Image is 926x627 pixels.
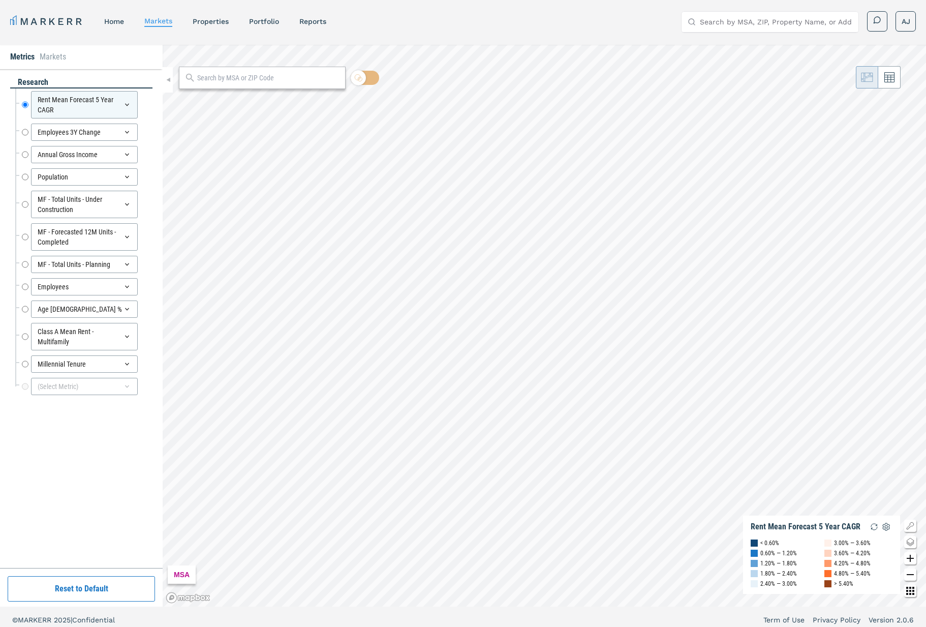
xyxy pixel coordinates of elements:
div: 1.20% — 1.80% [760,558,797,569]
button: Show/Hide Legend Map Button [904,520,916,532]
button: Reset to Default [8,576,155,602]
div: Rent Mean Forecast 5 Year CAGR [31,91,138,118]
button: AJ [896,11,916,32]
div: 3.60% — 4.20% [834,548,871,558]
div: 0.60% — 1.20% [760,548,797,558]
span: © [12,616,18,624]
canvas: Map [163,45,926,607]
button: Other options map button [904,585,916,597]
a: home [104,17,124,25]
div: Employees 3Y Change [31,124,138,141]
div: 1.80% — 2.40% [760,569,797,579]
a: Term of Use [763,615,805,625]
a: Mapbox logo [166,592,210,604]
div: (Select Metric) [31,378,138,395]
span: AJ [902,16,910,26]
div: Annual Gross Income [31,146,138,163]
button: Zoom in map button [904,552,916,564]
input: Search by MSA or ZIP Code [197,73,340,83]
div: Millennial Tenure [31,355,138,373]
div: MSA [168,565,196,584]
div: Employees [31,278,138,295]
span: MARKERR [18,616,54,624]
div: > 5.40% [834,579,853,589]
a: Version 2.0.6 [869,615,914,625]
div: 3.00% — 3.60% [834,538,871,548]
a: Portfolio [249,17,279,25]
button: Zoom out map button [904,569,916,581]
div: Class A Mean Rent - Multifamily [31,323,138,350]
img: Reload Legend [868,521,880,533]
div: MF - Total Units - Planning [31,256,138,273]
li: Markets [40,51,66,63]
div: 2.40% — 3.00% [760,579,797,589]
input: Search by MSA, ZIP, Property Name, or Address [700,12,852,32]
a: reports [299,17,326,25]
div: 4.80% — 5.40% [834,569,871,579]
div: Population [31,168,138,186]
span: Confidential [72,616,115,624]
div: Rent Mean Forecast 5 Year CAGR [751,522,860,532]
a: markets [144,17,172,25]
div: 4.20% — 4.80% [834,558,871,569]
button: Change style map button [904,536,916,548]
span: 2025 | [54,616,72,624]
div: research [10,77,152,88]
a: MARKERR [10,14,84,28]
div: Age [DEMOGRAPHIC_DATA] % [31,301,138,318]
a: properties [193,17,229,25]
div: MF - Forecasted 12M Units - Completed [31,223,138,251]
img: Settings [880,521,892,533]
a: Privacy Policy [813,615,860,625]
div: < 0.60% [760,538,779,548]
div: MF - Total Units - Under Construction [31,191,138,218]
li: Metrics [10,51,35,63]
